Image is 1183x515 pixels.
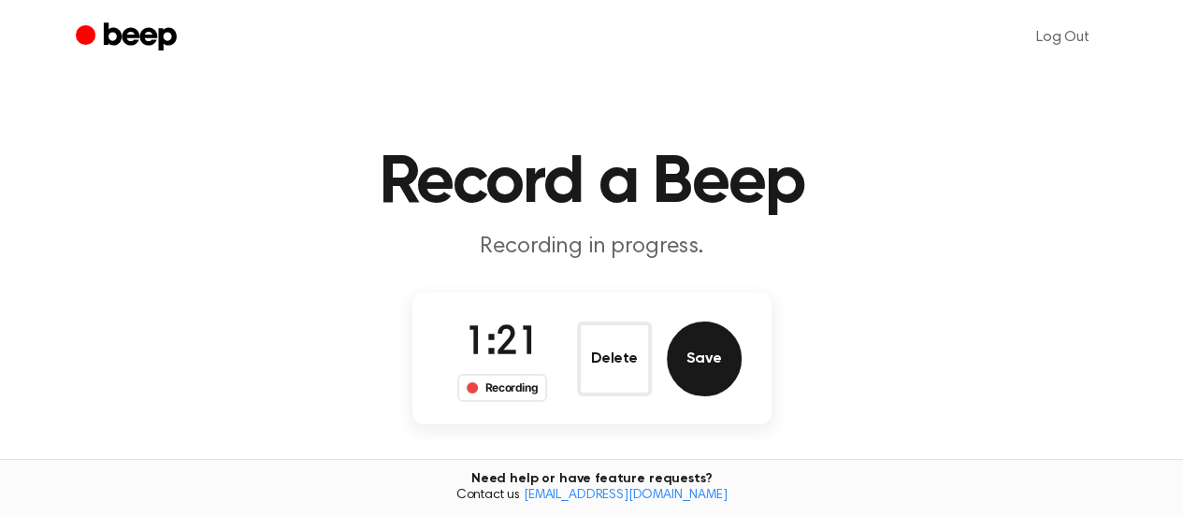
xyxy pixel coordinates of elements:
p: Recording in progress. [233,232,951,263]
button: Delete Audio Record [577,322,652,396]
a: [EMAIL_ADDRESS][DOMAIN_NAME] [524,489,728,502]
span: Contact us [11,488,1172,505]
a: Beep [76,20,181,56]
a: Log Out [1017,15,1108,60]
span: 1:21 [465,324,540,364]
h1: Record a Beep [113,150,1071,217]
div: Recording [457,374,548,402]
button: Save Audio Record [667,322,742,396]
